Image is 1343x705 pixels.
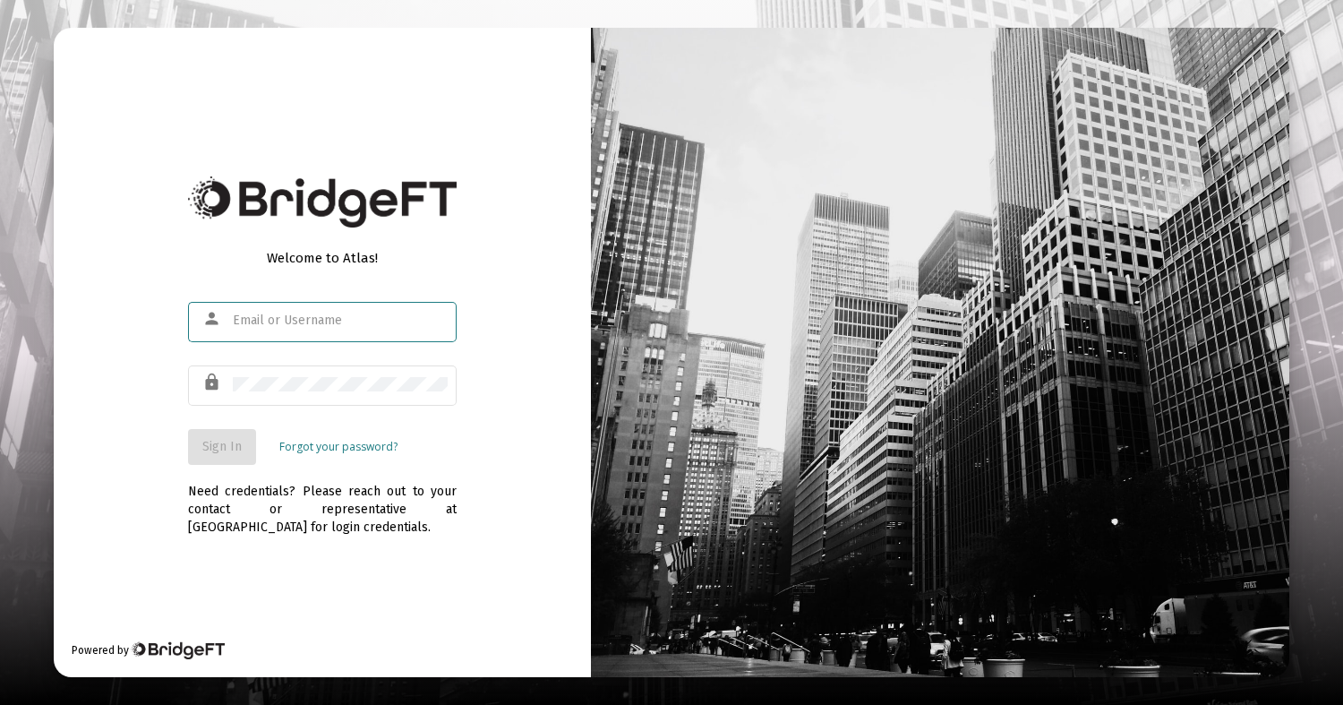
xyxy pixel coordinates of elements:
mat-icon: person [202,308,224,330]
mat-icon: lock [202,372,224,393]
div: Powered by [72,641,225,659]
button: Sign In [188,429,256,465]
span: Sign In [202,439,242,454]
a: Forgot your password? [279,438,398,456]
input: Email or Username [233,314,448,328]
div: Welcome to Atlas! [188,249,457,267]
img: Bridge Financial Technology Logo [188,176,457,228]
div: Need credentials? Please reach out to your contact or representative at [GEOGRAPHIC_DATA] for log... [188,465,457,537]
img: Bridge Financial Technology Logo [131,641,225,659]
